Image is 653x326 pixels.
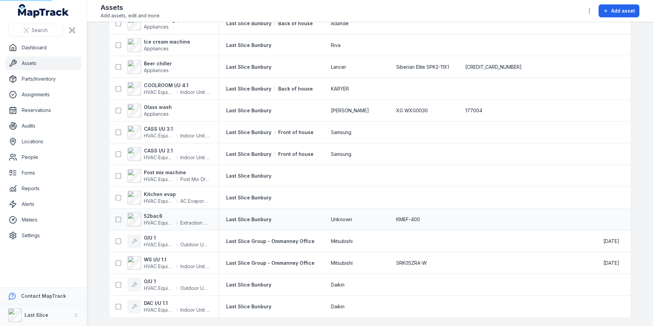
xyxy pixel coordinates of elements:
span: Back of house [278,20,313,27]
strong: Post mix machine [144,169,210,176]
span: AC Evaporative [180,198,210,205]
span: Last Slice Bunbury [226,304,271,309]
span: Samsung [331,129,351,136]
strong: Glass wash [144,104,172,111]
a: Reports [5,182,81,195]
a: Last Slice BunburyFront of house [226,129,314,136]
span: Last Slice Bunbury [226,129,271,136]
strong: Ice cream machine [144,38,190,45]
a: Last Slice Bunbury [226,173,271,179]
h2: Assets [101,3,161,12]
button: Add asset [599,4,639,17]
span: [PERSON_NAME] [331,107,369,114]
span: Add assets, edit and more. [101,12,161,19]
a: Last Slice BunburyBack of house [226,20,313,27]
button: Search [8,24,63,37]
span: Last Slice Group - Ommanney Office [226,238,315,244]
strong: O/U 1 [144,234,210,241]
a: O/U 1HVAC EquipmentOutdoor Unit (Condenser) [128,278,210,292]
a: MapTrack [18,4,69,18]
span: Last Slice Bunbury [226,282,271,288]
a: Drawer Fridge/FreezerAppliances [128,17,199,30]
a: CASS I/U 3.1HVAC EquipmentIndoor Unit (Fan Coil) [128,126,210,139]
strong: COOLROOM I/U 4.1 [144,82,210,89]
a: Post mix machineHVAC EquipmentPost Mix Drop In Unit [128,169,210,183]
time: 21/10/2025, 12:00:00 am [603,260,619,266]
a: Last Slice Group - Ommanney Office [226,238,315,245]
a: Last Slice Bunbury [226,42,271,49]
span: Appliances [144,111,169,117]
strong: CASS I/U 2.1 [144,147,210,154]
span: Last Slice Bunbury [226,195,271,200]
strong: Kitchen evap [144,191,210,198]
span: Last Slice Bunbury [226,85,271,92]
span: HVAC Equipment [144,89,173,96]
a: Last Slice Bunbury [226,303,271,310]
strong: WS I/U 1.1 [144,256,210,263]
span: Lancer [331,64,346,70]
a: Last Slice BunburyBack of house [226,85,313,92]
a: 52bac8HVAC EquipmentExtraction Hood - Exhaust Fan [128,213,210,226]
span: [DATE] [603,238,619,244]
a: CASS I/U 2.1HVAC EquipmentIndoor Unit (Fan Coil) [128,147,210,161]
span: Search [32,27,48,34]
span: HVAC Equipment [144,219,173,226]
time: 21/10/2025, 12:00:00 am [603,238,619,245]
span: HVAC Equipment [144,307,173,313]
span: Add asset [611,7,635,14]
span: Extraction Hood - Exhaust Fan [180,219,210,226]
a: Meters [5,213,81,227]
a: DAC I/U 1.1HVAC EquipmentIndoor Unit (Fan Coil) [128,300,210,313]
a: Last Slice Group - Ommanney Office [226,260,315,266]
span: Back of house [278,85,313,92]
span: HVAC Equipment [144,176,173,183]
span: Last Slice Bunbury [226,151,271,158]
span: Unknown [331,216,352,223]
span: Post Mix Drop In Unit [180,176,210,183]
a: Last Slice BunburyFront of house [226,151,314,158]
span: HVAC Equipment [144,241,173,248]
span: 177004 [465,107,482,114]
a: Parts/Inventory [5,72,81,86]
a: Forms [5,166,81,180]
span: Samsung [331,151,351,158]
span: KARYER [331,85,349,92]
strong: DAC I/U 1.1 [144,300,210,307]
span: Mitsubishi [331,260,353,266]
a: Audits [5,119,81,133]
strong: O/U 1 [144,278,210,285]
span: Indoor Unit (Fan Coil) [180,154,210,161]
a: COOLROOM I/U 4.1HVAC EquipmentIndoor Unit (Fan Coil) [128,82,210,96]
span: XG WXG0030 [396,107,428,114]
a: Kitchen evapHVAC EquipmentAC Evaporative [128,191,210,205]
span: Indoor Unit (Fan Coil) [180,132,210,139]
span: Last Slice Bunbury [226,108,271,113]
a: Assets [5,56,81,70]
span: Outdoor Unit (Condenser) [180,241,210,248]
span: [DATE] [603,260,619,266]
span: Appliances [144,46,169,51]
span: SRK05ZRA-W [396,260,427,266]
strong: Contact MapTrack [21,293,66,299]
a: O/U 1HVAC EquipmentOutdoor Unit (Condenser) [128,234,210,248]
span: HVAC Equipment [144,285,173,292]
span: Front of house [278,151,314,158]
span: Adande [331,20,349,27]
strong: Beer chiller [144,60,172,67]
a: Locations [5,135,81,148]
a: Dashboard [5,41,81,54]
strong: 52bac8 [144,213,210,219]
a: Last Slice Bunbury [226,64,271,70]
span: HVAC Equipment [144,263,173,270]
a: Ice cream machineAppliances [128,38,190,52]
span: [CREDIT_CARD_NUMBER] [465,64,522,70]
span: Mitsubishi [331,238,353,245]
span: Riva [331,42,340,49]
a: Assignments [5,88,81,101]
a: Settings [5,229,81,242]
span: Outdoor Unit (Condenser) [180,285,210,292]
span: Appliances [144,67,169,73]
span: Indoor Unit (Fan Coil) [180,263,210,270]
